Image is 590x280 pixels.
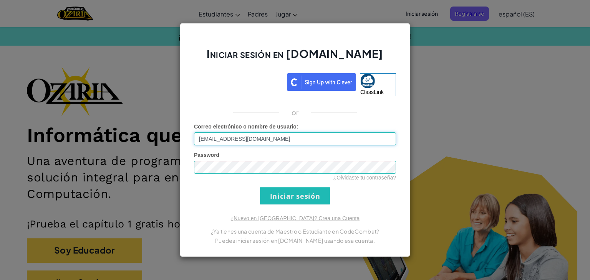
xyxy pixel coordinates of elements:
img: clever_sso_button@2x.png [287,73,356,91]
input: Iniciar sesión [260,187,330,204]
p: ¿Ya tienes una cuenta de Maestro o Estudiante en CodeCombat? [194,227,396,236]
a: ¿Olvidaste tu contraseña? [333,175,396,181]
img: classlink-logo-small.png [360,74,375,88]
p: or [292,108,299,117]
span: Password [194,152,219,158]
p: Puedes iniciar sesión en [DOMAIN_NAME] usando esa cuenta. [194,236,396,245]
span: Correo electrónico o nombre de usuario [194,124,297,130]
label: : [194,123,298,130]
h2: Iniciar sesión en [DOMAIN_NAME] [194,46,396,69]
a: ¿Nuevo en [GEOGRAPHIC_DATA]? Crea una Cuenta [230,215,360,221]
span: ClassLink [360,89,384,95]
iframe: Botón de Acceder con Google [190,72,287,89]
